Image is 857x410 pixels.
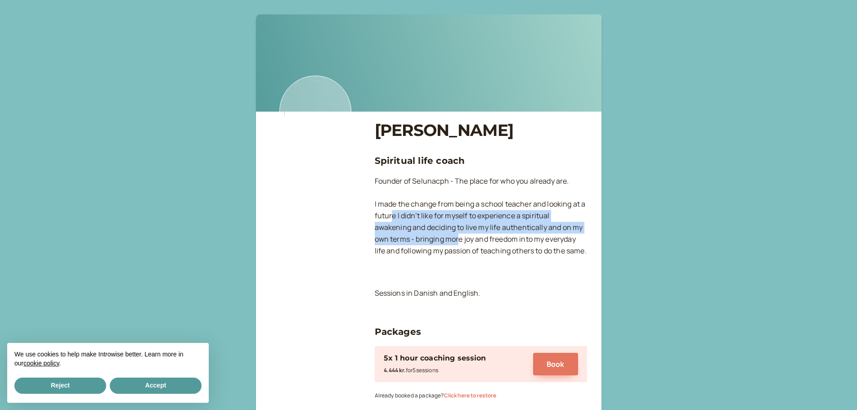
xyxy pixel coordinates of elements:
div: We use cookies to help make Introwise better. Learn more in our . [7,343,209,376]
p: Sessions in Danish and English. [375,276,587,311]
small: for 5 session s [384,366,438,374]
b: 4.444 kr. [384,366,406,374]
p: Founder of Selunacph - The place for who you already are. I made the change from being a school t... [375,176,587,269]
button: Book [533,353,578,375]
h3: Packages [375,324,587,339]
a: cookie policy [23,360,59,367]
div: 5x 1 hour coaching session4.444 kr.for5sessions [384,352,524,376]
h3: Spiritual life coach [375,153,587,168]
h1: [PERSON_NAME] [375,121,587,140]
button: Reject [14,378,106,394]
button: Click here to restore [444,392,496,399]
button: Accept [110,378,202,394]
div: 5x 1 hour coaching session [384,352,486,364]
small: Already booked a package? [375,392,496,399]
